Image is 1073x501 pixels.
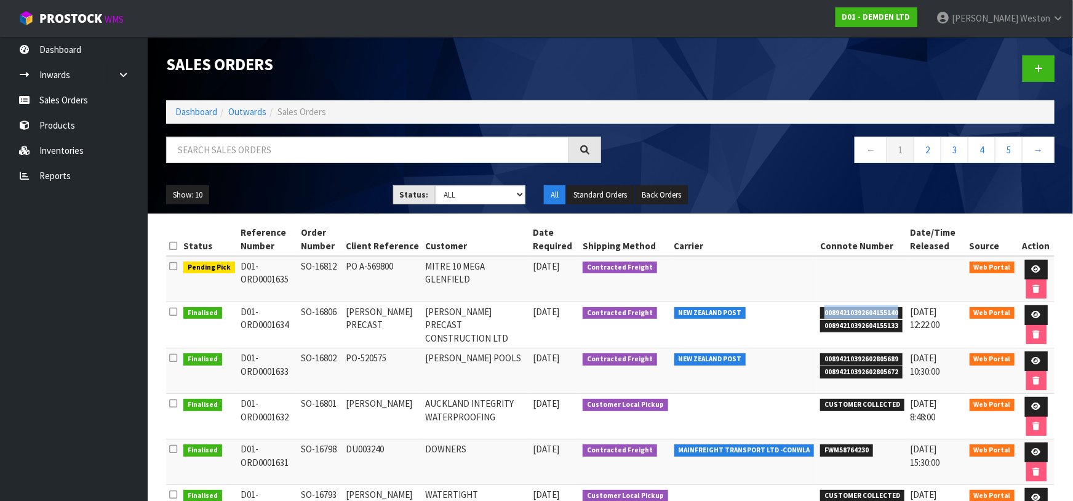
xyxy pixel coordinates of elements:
[941,137,968,163] a: 3
[1020,12,1050,24] span: Weston
[820,444,873,457] span: FWM58764230
[183,444,222,457] span: Finalised
[842,12,911,22] strong: D01 - DEMDEN LTD
[817,223,907,256] th: Connote Number
[968,137,995,163] a: 4
[533,443,560,455] span: [DATE]
[166,185,209,205] button: Show: 10
[820,353,903,366] span: 00894210392602805689
[238,348,298,394] td: D01-ORD0001633
[183,307,222,319] span: Finalised
[175,106,217,118] a: Dashboard
[674,353,746,366] span: NEW ZEALAND POST
[533,352,560,364] span: [DATE]
[533,489,560,500] span: [DATE]
[166,55,601,74] h1: Sales Orders
[105,14,124,25] small: WMS
[238,302,298,348] td: D01-ORD0001634
[583,353,657,366] span: Contracted Freight
[820,320,903,332] span: 00894210392604155133
[911,306,940,331] span: [DATE] 12:22:00
[533,306,560,318] span: [DATE]
[180,223,238,256] th: Status
[583,262,657,274] span: Contracted Freight
[855,137,887,163] a: ←
[995,137,1023,163] a: 5
[298,394,343,439] td: SO-16801
[238,439,298,485] td: D01-ORD0001631
[533,398,560,409] span: [DATE]
[298,256,343,302] td: SO-16812
[635,185,688,205] button: Back Orders
[422,348,530,394] td: [PERSON_NAME] POOLS
[583,399,668,411] span: Customer Local Pickup
[238,256,298,302] td: D01-ORD0001635
[166,137,569,163] input: Search sales orders
[422,302,530,348] td: [PERSON_NAME] PRECAST CONSTRUCTION LTD
[970,353,1015,366] span: Web Portal
[970,444,1015,457] span: Web Portal
[970,399,1015,411] span: Web Portal
[298,223,343,256] th: Order Number
[970,262,1015,274] span: Web Portal
[400,190,429,200] strong: Status:
[18,10,34,26] img: cube-alt.png
[1022,137,1055,163] a: →
[343,223,422,256] th: Client Reference
[567,185,634,205] button: Standard Orders
[820,307,903,319] span: 00894210392604155140
[343,348,422,394] td: PO-520575
[674,307,746,319] span: NEW ZEALAND POST
[911,352,940,377] span: [DATE] 10:30:00
[907,223,967,256] th: Date/Time Released
[620,137,1055,167] nav: Page navigation
[343,302,422,348] td: [PERSON_NAME] PRECAST
[530,223,580,256] th: Date Required
[911,398,937,422] span: [DATE] 8:48:00
[671,223,818,256] th: Carrier
[238,394,298,439] td: D01-ORD0001632
[183,262,235,274] span: Pending Pick
[887,137,914,163] a: 1
[967,223,1018,256] th: Source
[228,106,266,118] a: Outwards
[914,137,941,163] a: 2
[583,307,657,319] span: Contracted Freight
[911,443,940,468] span: [DATE] 15:30:00
[970,307,1015,319] span: Web Portal
[183,399,222,411] span: Finalised
[422,439,530,485] td: DOWNERS
[238,223,298,256] th: Reference Number
[580,223,671,256] th: Shipping Method
[1018,223,1055,256] th: Action
[343,394,422,439] td: [PERSON_NAME]
[422,256,530,302] td: MITRE 10 MEGA GLENFIELD
[298,302,343,348] td: SO-16806
[343,256,422,302] td: PO A-569800
[533,260,560,272] span: [DATE]
[277,106,326,118] span: Sales Orders
[298,439,343,485] td: SO-16798
[422,394,530,439] td: AUCKLAND INTEGRITY WATERPROOFING
[674,444,815,457] span: MAINFREIGHT TRANSPORT LTD -CONWLA
[820,366,903,379] span: 00894210392602805672
[544,185,565,205] button: All
[422,223,530,256] th: Customer
[39,10,102,26] span: ProStock
[583,444,657,457] span: Contracted Freight
[952,12,1018,24] span: [PERSON_NAME]
[183,353,222,366] span: Finalised
[343,439,422,485] td: DU003240
[820,399,904,411] span: CUSTOMER COLLECTED
[298,348,343,394] td: SO-16802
